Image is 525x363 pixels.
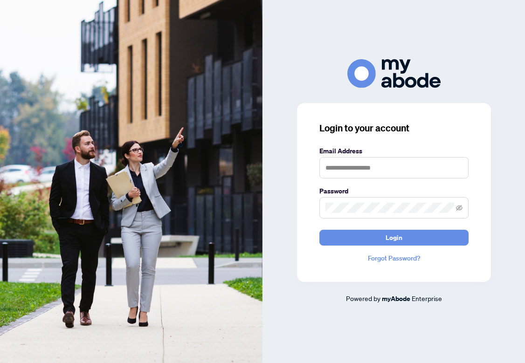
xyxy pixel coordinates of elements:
span: Login [386,230,402,245]
span: Powered by [346,294,380,302]
img: ma-logo [347,59,441,88]
a: myAbode [382,294,410,304]
h3: Login to your account [319,122,469,135]
label: Email Address [319,146,469,156]
button: Login [319,230,469,246]
a: Forgot Password? [319,253,469,263]
span: Enterprise [412,294,442,302]
span: eye-invisible [456,205,463,211]
label: Password [319,186,469,196]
